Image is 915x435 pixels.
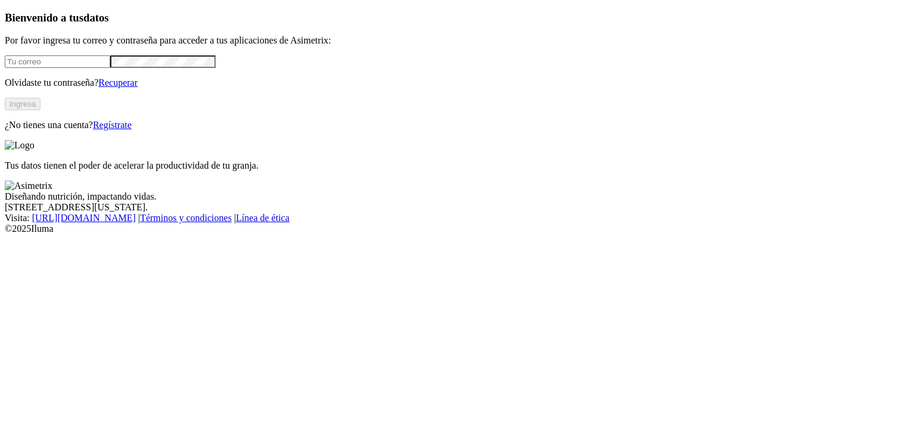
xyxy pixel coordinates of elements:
[5,98,41,110] button: Ingresa
[98,77,138,88] a: Recuperar
[5,120,910,130] p: ¿No tienes una cuenta?
[5,55,110,68] input: Tu correo
[5,160,910,171] p: Tus datos tienen el poder de acelerar la productividad de tu granja.
[5,202,910,213] div: [STREET_ADDRESS][US_STATE].
[5,213,910,223] div: Visita : | |
[5,140,35,151] img: Logo
[5,11,910,24] h3: Bienvenido a tus
[5,191,910,202] div: Diseñando nutrición, impactando vidas.
[5,181,52,191] img: Asimetrix
[5,223,910,234] div: © 2025 Iluma
[5,77,910,88] p: Olvidaste tu contraseña?
[5,35,910,46] p: Por favor ingresa tu correo y contraseña para acceder a tus aplicaciones de Asimetrix:
[236,213,290,223] a: Línea de ética
[83,11,109,24] span: datos
[32,213,136,223] a: [URL][DOMAIN_NAME]
[93,120,132,130] a: Regístrate
[140,213,232,223] a: Términos y condiciones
